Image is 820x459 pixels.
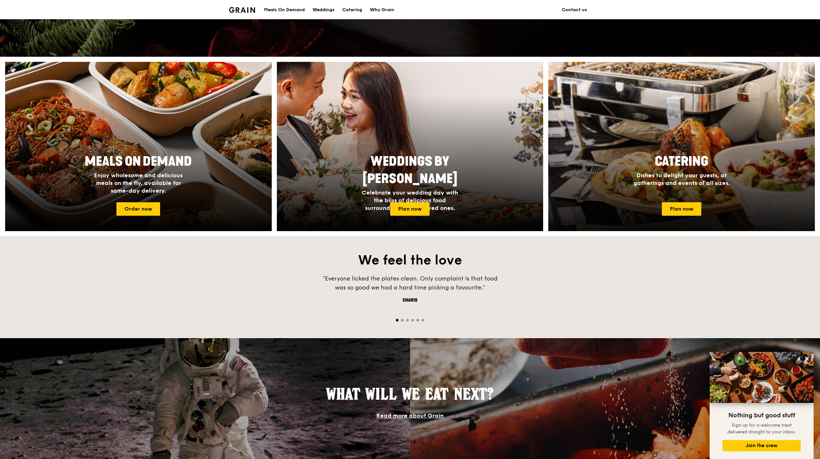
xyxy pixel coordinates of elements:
[370,0,394,20] div: Why Grain
[634,172,730,187] span: Dishes to delight your guests, at gatherings and events of all sizes.
[548,62,815,231] a: CateringDishes to delight your guests, at gatherings and events of all sizes.Plan now
[722,440,801,451] button: Join the crew
[5,62,272,231] img: meals-on-demand-card.d2b6f6db.png
[710,352,814,403] img: DSC07876-Edit02-Large.jpeg
[5,62,272,231] a: Meals On DemandEnjoy wholesome and delicious meals on the fly, available for same-day delivery.Or...
[376,412,444,419] a: Read more about Grain
[326,385,494,403] span: What will we eat next?
[116,202,160,216] a: Order now
[411,319,414,321] span: Go to slide 4
[362,189,458,212] span: Celebrate your wedding day with the bliss of delicious food surrounded by your loved ones.
[314,297,506,304] div: Charis
[366,0,398,20] a: Why Grain
[229,7,255,13] img: Grain
[264,0,305,20] div: Meals On Demand
[396,319,398,321] span: Go to slide 1
[728,412,795,419] span: Nothing but good stuff
[802,354,812,364] button: Close
[363,154,457,187] span: Weddings by [PERSON_NAME]
[416,319,419,321] span: Go to slide 5
[558,0,591,20] a: Contact us
[309,0,338,20] a: Weddings
[94,172,183,194] span: Enjoy wholesome and delicious meals on the fly, available for same-day delivery.
[390,202,430,216] a: Plan now
[655,154,708,169] span: Catering
[85,154,192,169] span: Meals On Demand
[277,62,543,231] a: Weddings by [PERSON_NAME]Celebrate your wedding day with the bliss of delicious food surrounded b...
[312,0,335,20] div: Weddings
[662,202,701,216] a: Plan now
[401,319,404,321] span: Go to slide 2
[406,319,409,321] span: Go to slide 3
[314,274,506,292] div: "Everyone licked the plates clean. Only complaint is that food was so good we had a hard time pic...
[727,422,796,435] span: Sign up for a welcome treat delivered straight to your inbox.
[338,0,366,20] a: Catering
[422,319,424,321] span: Go to slide 6
[277,62,543,231] img: weddings-card.4f3003b8.jpg
[342,0,362,20] div: Catering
